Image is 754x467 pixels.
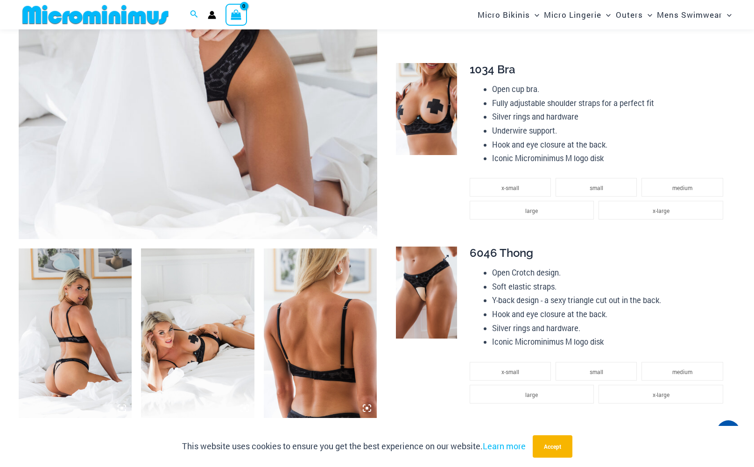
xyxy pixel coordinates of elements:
li: medium [641,178,723,197]
li: Hook and eye closure at the back. [492,307,728,321]
li: Iconic Microminimus M logo disk [492,151,728,165]
img: MM SHOP LOGO FLAT [19,4,172,25]
li: small [556,362,637,381]
li: x-small [470,362,551,381]
img: Nights Fall Silver Leopard 1036 Bra [264,248,377,418]
li: large [470,201,594,219]
span: Mens Swimwear [657,3,722,27]
span: Micro Lingerie [544,3,601,27]
li: Y-back design - a sexy triangle cut out in the back. [492,293,728,307]
li: Silver rings and hardware [492,110,728,124]
li: Silver rings and hardware. [492,321,728,335]
a: Search icon link [190,9,198,21]
span: Outers [616,3,643,27]
li: Underwire support. [492,124,728,138]
li: small [556,178,637,197]
span: medium [672,184,692,191]
li: x-large [599,201,723,219]
nav: Site Navigation [474,1,735,28]
span: large [525,391,538,398]
a: View Shopping Cart, empty [225,4,247,25]
a: Account icon link [208,11,216,19]
span: small [590,368,603,375]
li: x-large [599,385,723,403]
a: Mens SwimwearMenu ToggleMenu Toggle [655,3,734,27]
img: Nights Fall Silver Leopard 1036 Bra 6046 Thong [141,248,254,418]
span: x-small [501,184,519,191]
li: Open cup bra. [492,82,728,96]
li: Open Crotch design. [492,266,728,280]
button: Accept [533,435,572,458]
span: Menu Toggle [530,3,539,27]
li: Iconic Microminimus M logo disk [492,335,728,349]
span: x-small [501,368,519,375]
span: medium [672,368,692,375]
li: large [470,385,594,403]
span: x-large [653,391,669,398]
span: 6046 Thong [470,246,533,260]
a: Learn more [483,440,526,452]
span: x-large [653,207,669,214]
li: medium [641,362,723,381]
li: Fully adjustable shoulder straps for a perfect fit [492,96,728,110]
a: Micro BikinisMenu ToggleMenu Toggle [475,3,542,27]
img: Nights Fall Silver Leopard 1036 Bra 6046 Thong [19,248,132,418]
span: small [590,184,603,191]
span: Menu Toggle [722,3,732,27]
span: 1034 Bra [470,63,515,76]
span: Micro Bikinis [478,3,530,27]
li: Soft elastic straps. [492,280,728,294]
a: Micro LingerieMenu ToggleMenu Toggle [542,3,613,27]
img: Nights Fall Silver Leopard 1036 Bra [396,63,457,155]
li: Hook and eye closure at the back. [492,138,728,152]
span: Menu Toggle [643,3,652,27]
p: This website uses cookies to ensure you get the best experience on our website. [182,439,526,453]
li: x-small [470,178,551,197]
span: Menu Toggle [601,3,611,27]
a: OutersMenu ToggleMenu Toggle [613,3,655,27]
span: large [525,207,538,214]
img: Nights Fall Silver Leopard 6046 Thong [396,247,457,339]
